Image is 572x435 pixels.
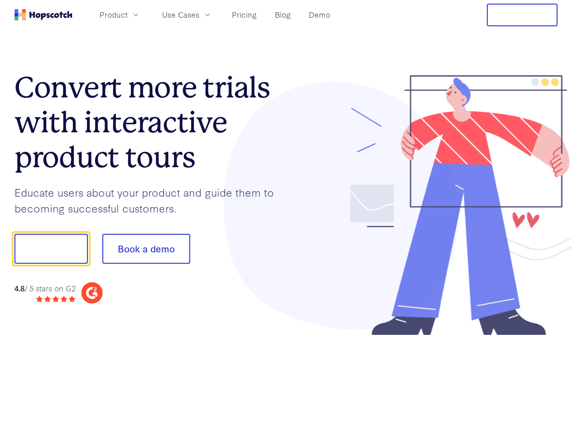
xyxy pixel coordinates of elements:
button: Show me! [14,234,88,264]
strong: 4.8 [14,283,24,293]
p: Educate users about your product and guide them to becoming successful customers. [14,184,286,216]
a: Home [14,9,72,20]
button: Use Cases [157,7,217,22]
button: Product [94,7,146,22]
button: Free Trial [487,4,558,26]
button: Book a demo [102,234,190,264]
a: Demo [305,7,334,22]
div: / 5 stars on G2 [14,283,76,294]
a: Blog [271,7,294,22]
a: Pricing [228,7,260,22]
span: Use Cases [162,9,199,20]
span: Product [100,9,128,20]
h1: Convert more trials with interactive product tours [14,70,286,174]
